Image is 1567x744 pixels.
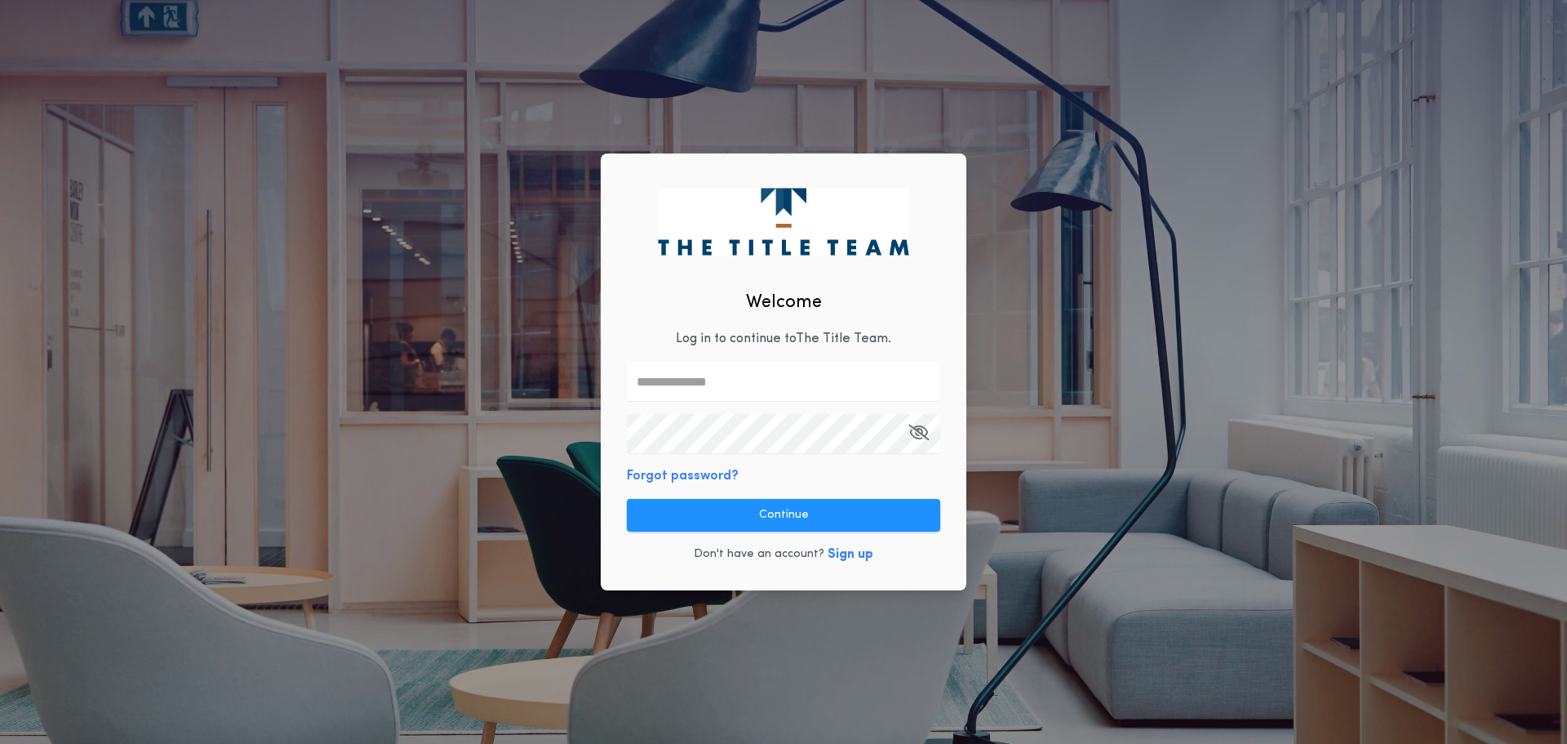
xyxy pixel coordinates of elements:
[694,546,824,563] p: Don't have an account?
[746,289,822,316] h2: Welcome
[676,329,891,349] p: Log in to continue to The Title Team .
[828,545,873,564] button: Sign up
[627,466,739,486] button: Forgot password?
[658,188,908,255] img: logo
[627,499,940,532] button: Continue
